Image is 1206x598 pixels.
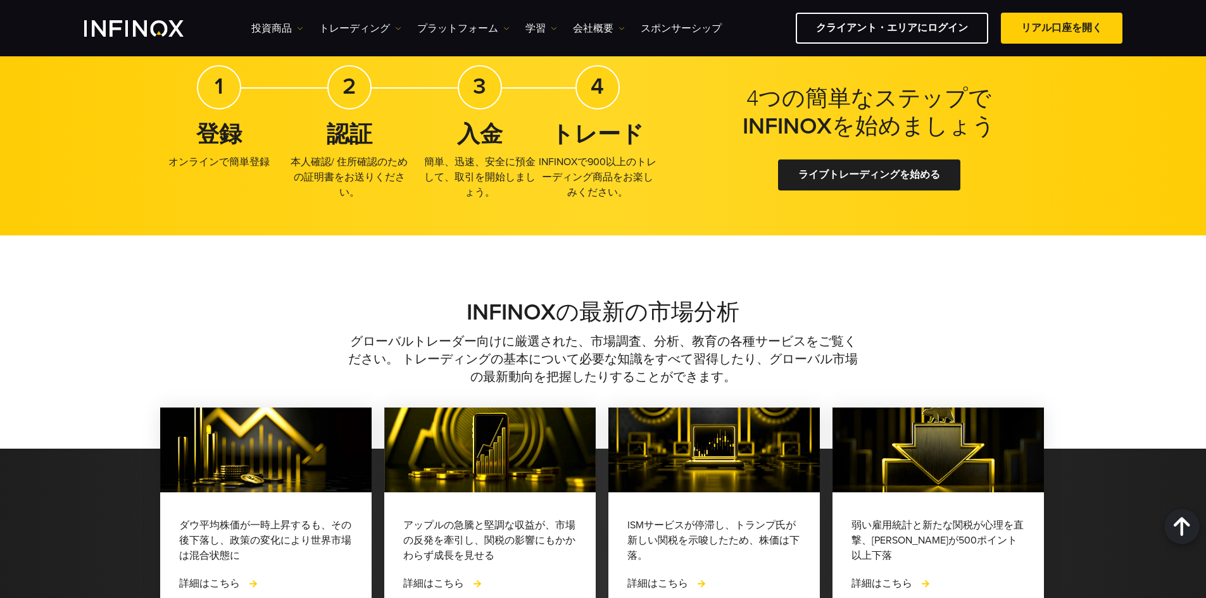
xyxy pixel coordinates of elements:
strong: INFINOX [743,113,832,140]
a: スポンサーシップ [641,21,722,36]
span: 詳細はこちら [627,577,688,590]
h2: 4つの簡単なステップで を始めましょう [711,85,1027,140]
a: トレーディング [319,21,401,36]
a: 詳細はこちら [403,576,483,591]
a: 詳細はこちら [179,576,259,591]
h2: の最新の市場分析 [160,299,1046,327]
strong: 4 [591,73,604,100]
a: プラットフォーム [417,21,510,36]
a: 会社概要 [573,21,625,36]
a: クライアント・エリアにログイン [796,13,988,44]
div: ISMサービスが停滞し、トランプ氏が新しい関税を示唆したため、株価は下落。 [627,518,801,563]
strong: 登録 [196,121,242,148]
a: INFINOX Logo [84,20,213,37]
p: INFINOXで900以上のトレーディング商品をお楽しみください。 [539,154,656,200]
span: 詳細はこちら [851,577,912,590]
p: 簡単、迅速、安全に預金して、取引を開始しましょう。 [421,154,539,200]
strong: 認証 [327,121,372,148]
div: ダウ平均株価が一時上昇するも、その後下落し、政策の変化により世界市場は混合状態に [179,518,353,563]
p: 本人確認/ 住所確認のための証明書をお送りください。 [291,154,408,200]
p: オンラインで簡単登録 [160,154,278,170]
a: 詳細はこちら [627,576,707,591]
p: グローバルトレーダー向けに厳選された、市場調査、分析、教育の各種サービスをご覧ください。 トレーディングの基本について必要な知識をすべて習得したり、グローバル市場の最新動向を把握したりすることが... [348,333,858,386]
strong: 2 [342,73,356,100]
strong: トレード [551,121,644,148]
strong: 1 [215,73,223,100]
a: 学習 [525,21,557,36]
a: 詳細はこちら [851,576,931,591]
div: 弱い雇用統計と新たな関税が心理を直撃、[PERSON_NAME]が500ポイント以上下落 [851,518,1025,563]
a: ライブトレーディングを始める [778,159,960,190]
strong: 3 [473,73,486,100]
strong: 入金 [457,121,503,148]
span: 詳細はこちら [179,577,240,590]
strong: INFINOX [467,299,556,326]
a: 投資商品 [251,21,303,36]
span: 詳細はこちら [403,577,464,590]
a: リアル口座を開く [1001,13,1122,44]
div: アップルの急騰と堅調な収益が、市場の反発を牽引し、関税の影響にもかかわらず成長を見せる [403,518,577,563]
